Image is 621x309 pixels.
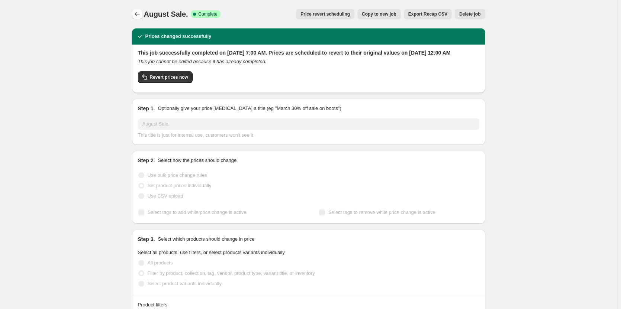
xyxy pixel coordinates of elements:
span: Complete [198,11,217,17]
span: Export Recap CSV [408,11,447,17]
h2: Step 2. [138,157,155,164]
h2: This job successfully completed on [DATE] 7:00 AM. Prices are scheduled to revert to their origin... [138,49,479,56]
button: Export Recap CSV [404,9,452,19]
span: Filter by product, collection, tag, vendor, product type, variant title, or inventory [148,270,315,276]
span: Use bulk price change rules [148,172,207,178]
h2: Prices changed successfully [145,33,212,40]
span: Use CSV upload [148,193,183,199]
span: Select tags to remove while price change is active [328,209,435,215]
span: August Sale. [144,10,188,18]
h2: Step 3. [138,235,155,243]
span: Select product variants individually [148,281,222,286]
input: 30% off holiday sale [138,118,479,130]
i: This job cannot be edited because it has already completed. [138,59,267,64]
button: Delete job [455,9,485,19]
span: Delete job [459,11,480,17]
span: Copy to new job [362,11,396,17]
span: All products [148,260,173,266]
p: Select which products should change in price [158,235,254,243]
span: Price revert scheduling [300,11,350,17]
p: Optionally give your price [MEDICAL_DATA] a title (eg "March 30% off sale on boots") [158,105,341,112]
button: Copy to new job [357,9,401,19]
span: Select all products, use filters, or select products variants individually [138,250,285,255]
h2: Step 1. [138,105,155,112]
span: Revert prices now [150,74,188,80]
button: Price change jobs [132,9,142,19]
span: Select tags to add while price change is active [148,209,247,215]
p: Select how the prices should change [158,157,237,164]
div: Product filters [138,301,479,309]
span: This title is just for internal use, customers won't see it [138,132,253,138]
button: Revert prices now [138,71,193,83]
span: Set product prices individually [148,183,212,188]
button: Price revert scheduling [296,9,354,19]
